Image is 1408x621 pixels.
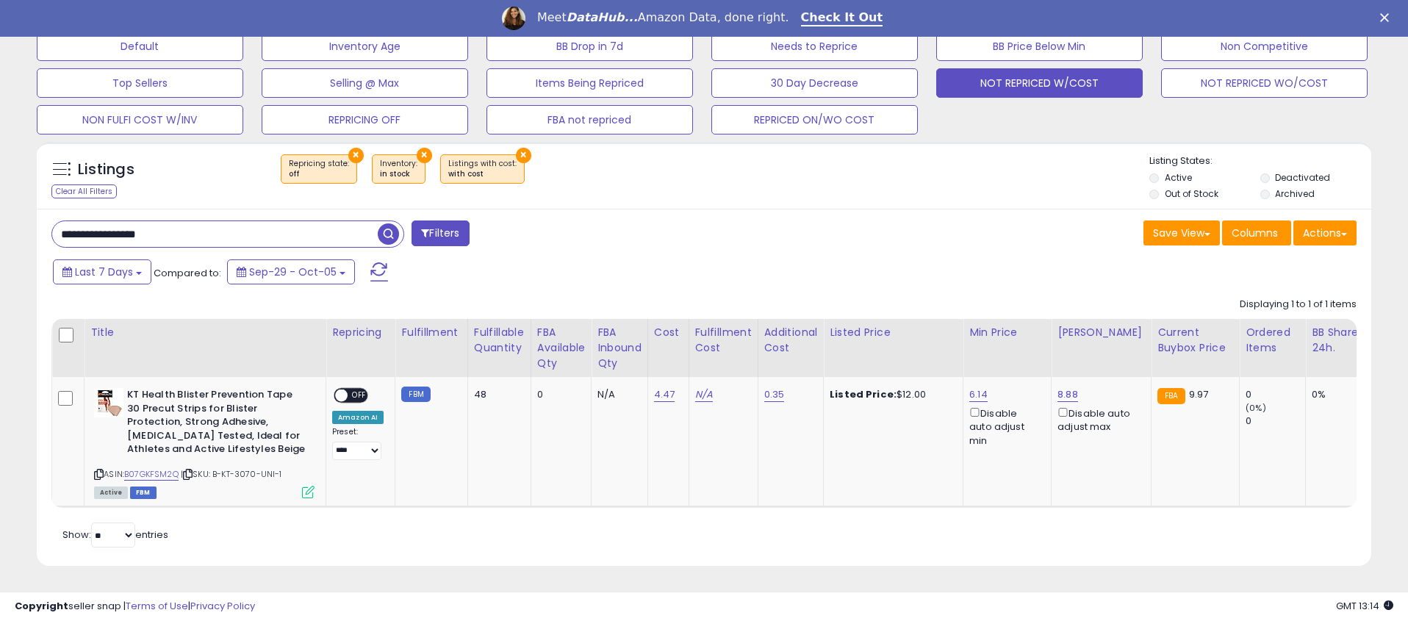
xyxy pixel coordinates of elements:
[711,68,918,98] button: 30 Day Decrease
[380,169,417,179] div: in stock
[94,487,128,499] span: All listings currently available for purchase on Amazon
[486,105,693,134] button: FBA not repriced
[1312,325,1365,356] div: BB Share 24h.
[1165,187,1218,200] label: Out of Stock
[78,159,134,180] h5: Listings
[37,105,243,134] button: NON FULFI COST W/INV
[1165,171,1192,184] label: Active
[332,427,384,460] div: Preset:
[1161,68,1368,98] button: NOT REPRICED WO/COST
[75,265,133,279] span: Last 7 Days
[190,599,255,613] a: Privacy Policy
[654,325,683,340] div: Cost
[537,388,580,401] div: 0
[412,220,469,246] button: Filters
[262,68,468,98] button: Selling @ Max
[401,325,461,340] div: Fulfillment
[1057,325,1145,340] div: [PERSON_NAME]
[969,405,1040,448] div: Disable auto adjust min
[127,388,306,460] b: KT Health Blister Prevention Tape 30 Precut Strips for Blister Protection, Strong Adhesive, [MEDI...
[126,599,188,613] a: Terms of Use
[502,7,525,30] img: Profile image for Georgie
[474,325,525,356] div: Fulfillable Quantity
[154,266,221,280] span: Compared to:
[15,599,68,613] strong: Copyright
[332,325,389,340] div: Repricing
[62,528,168,542] span: Show: entries
[1157,388,1185,404] small: FBA
[130,487,157,499] span: FBM
[262,32,468,61] button: Inventory Age
[227,259,355,284] button: Sep-29 - Oct-05
[486,68,693,98] button: Items Being Repriced
[348,148,364,163] button: ×
[711,105,918,134] button: REPRICED ON/WO COST
[486,32,693,61] button: BB Drop in 7d
[1057,387,1078,402] a: 8.88
[654,387,675,402] a: 4.47
[448,158,517,180] span: Listings with cost :
[262,105,468,134] button: REPRICING OFF
[936,32,1143,61] button: BB Price Below Min
[711,32,918,61] button: Needs to Reprice
[830,387,897,401] b: Listed Price:
[801,10,883,26] a: Check It Out
[830,325,957,340] div: Listed Price
[1143,220,1220,245] button: Save View
[1336,599,1393,613] span: 2025-10-13 13:14 GMT
[1293,220,1357,245] button: Actions
[695,387,713,402] a: N/A
[969,325,1045,340] div: Min Price
[37,32,243,61] button: Default
[1246,402,1266,414] small: (0%)
[249,265,337,279] span: Sep-29 - Oct-05
[1275,187,1315,200] label: Archived
[1246,388,1305,401] div: 0
[537,325,585,371] div: FBA Available Qty
[1222,220,1291,245] button: Columns
[1312,388,1360,401] div: 0%
[1057,405,1140,434] div: Disable auto adjust max
[764,325,818,356] div: Additional Cost
[695,325,752,356] div: Fulfillment Cost
[474,388,520,401] div: 48
[94,388,315,497] div: ASIN:
[1380,13,1395,22] div: Close
[1149,154,1371,168] p: Listing States:
[1232,226,1278,240] span: Columns
[1246,414,1305,428] div: 0
[597,388,636,401] div: N/A
[567,10,638,24] i: DataHub...
[1246,325,1299,356] div: Ordered Items
[936,68,1143,98] button: NOT REPRICED W/COST
[401,387,430,402] small: FBM
[1275,171,1330,184] label: Deactivated
[1161,32,1368,61] button: Non Competitive
[537,10,789,25] div: Meet Amazon Data, done right.
[181,468,282,480] span: | SKU: B-KT-3070-UNI-1
[289,169,349,179] div: off
[830,388,952,401] div: $12.00
[516,148,531,163] button: ×
[1189,387,1209,401] span: 9.97
[94,388,123,417] img: 414fj2TbUIL._SL40_.jpg
[37,68,243,98] button: Top Sellers
[417,148,432,163] button: ×
[1240,298,1357,312] div: Displaying 1 to 1 of 1 items
[332,411,384,424] div: Amazon AI
[380,158,417,180] span: Inventory :
[597,325,642,371] div: FBA inbound Qty
[51,184,117,198] div: Clear All Filters
[1157,325,1233,356] div: Current Buybox Price
[289,158,349,180] span: Repricing state :
[764,387,785,402] a: 0.35
[53,259,151,284] button: Last 7 Days
[124,468,179,481] a: B07GKFSM2Q
[448,169,517,179] div: with cost
[90,325,320,340] div: Title
[348,390,371,402] span: OFF
[969,387,988,402] a: 6.14
[15,600,255,614] div: seller snap | |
